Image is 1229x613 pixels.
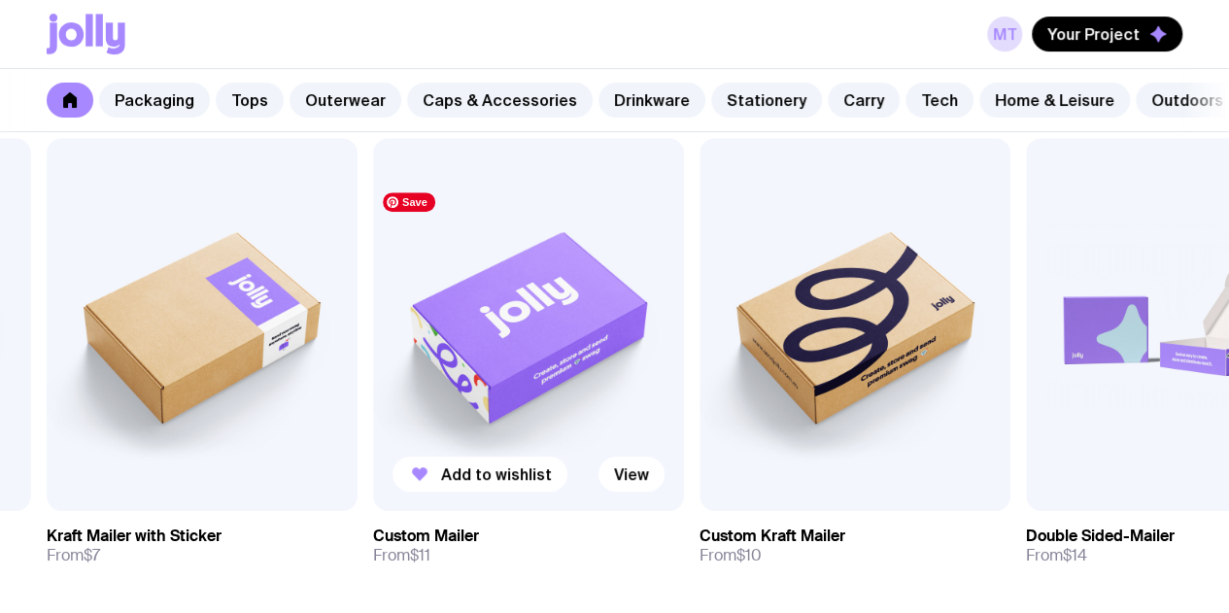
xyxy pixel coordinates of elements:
span: From [373,546,430,565]
a: Caps & Accessories [407,83,593,118]
a: Custom Kraft MailerFrom$10 [700,511,1010,581]
h3: Double Sided-Mailer [1026,527,1175,546]
a: Drinkware [598,83,705,118]
span: Save [383,192,435,212]
button: Your Project [1032,17,1182,51]
span: From [700,546,762,565]
a: Tech [905,83,973,118]
h3: Custom Mailer [373,527,479,546]
a: Custom MailerFrom$11 [373,511,684,581]
span: $11 [410,545,430,565]
a: MT [987,17,1022,51]
span: Add to wishlist [441,464,552,484]
a: Home & Leisure [979,83,1130,118]
a: Outerwear [290,83,401,118]
a: View [598,457,665,492]
a: Carry [828,83,900,118]
span: $7 [84,545,100,565]
a: Kraft Mailer with StickerFrom$7 [47,511,358,581]
button: Add to wishlist [393,457,567,492]
span: $14 [1063,545,1087,565]
span: From [47,546,100,565]
h3: Kraft Mailer with Sticker [47,527,222,546]
span: From [1026,546,1087,565]
a: Tops [216,83,284,118]
a: Packaging [99,83,210,118]
h3: Custom Kraft Mailer [700,527,845,546]
a: Stationery [711,83,822,118]
span: Your Project [1047,24,1140,44]
span: $10 [736,545,762,565]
